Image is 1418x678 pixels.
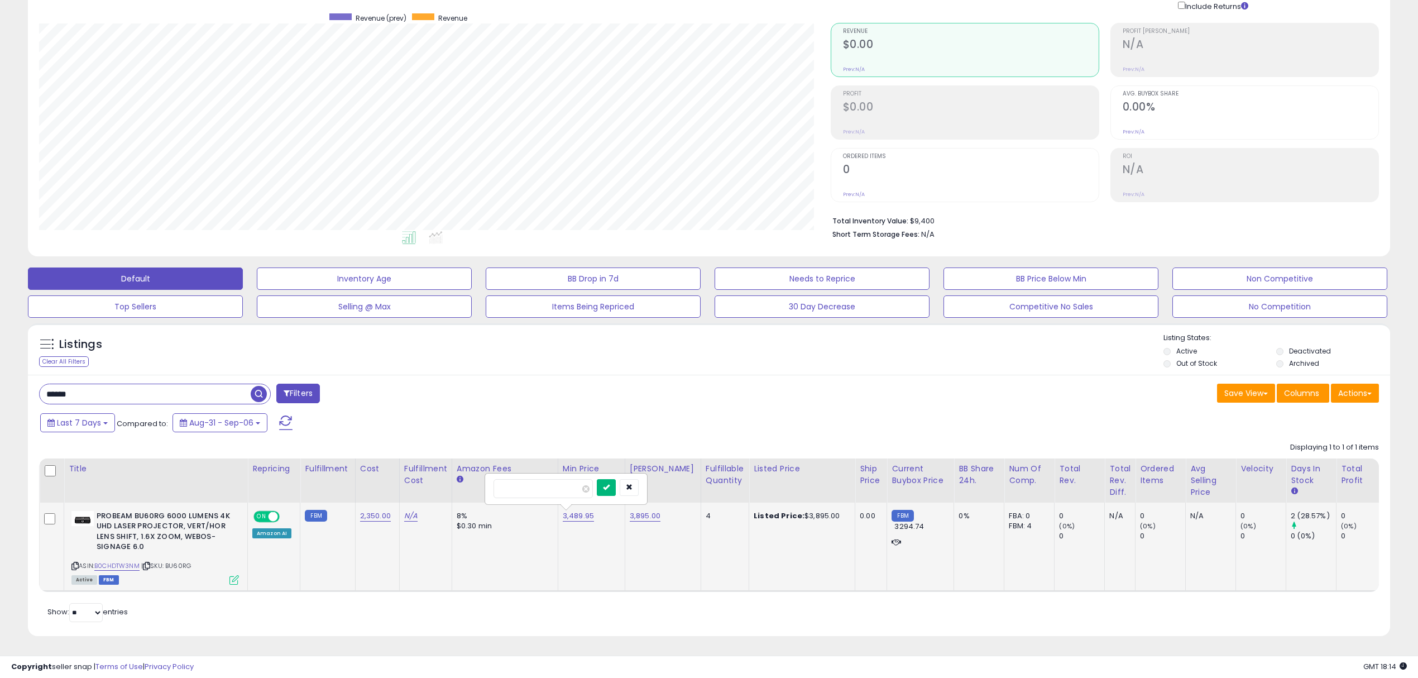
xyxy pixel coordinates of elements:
[276,384,320,403] button: Filters
[1172,268,1387,290] button: Non Competitive
[843,154,1099,160] span: Ordered Items
[1240,511,1286,521] div: 0
[1341,511,1386,521] div: 0
[1059,522,1075,531] small: (0%)
[706,511,740,521] div: 4
[1123,101,1378,116] h2: 0.00%
[843,191,865,198] small: Prev: N/A
[1123,191,1144,198] small: Prev: N/A
[843,101,1099,116] h2: $0.00
[1331,384,1379,403] button: Actions
[59,337,102,352] h5: Listings
[1140,522,1156,531] small: (0%)
[843,163,1099,178] h2: 0
[189,417,253,428] span: Aug-31 - Sep-06
[71,511,239,584] div: ASIN:
[1284,388,1319,399] span: Columns
[71,575,97,585] span: All listings currently available for purchase on Amazon
[1109,511,1127,521] div: N/A
[94,561,140,571] a: B0CHDTW3NM
[305,463,350,475] div: Fulfillment
[1123,28,1378,35] span: Profit [PERSON_NAME]
[1140,511,1185,521] div: 0
[1290,442,1379,453] div: Displaying 1 to 1 of 1 items
[1109,463,1130,498] div: Total Rev. Diff.
[630,510,660,522] a: 3,895.00
[1123,38,1378,53] h2: N/A
[1363,661,1407,672] span: 2025-09-14 18:14 GMT
[630,463,696,475] div: [PERSON_NAME]
[278,512,296,521] span: OFF
[832,230,919,239] b: Short Term Storage Fees:
[1341,531,1386,541] div: 0
[843,128,865,135] small: Prev: N/A
[1240,463,1281,475] div: Velocity
[563,463,620,475] div: Min Price
[943,295,1158,318] button: Competitive No Sales
[57,417,101,428] span: Last 7 Days
[754,511,846,521] div: $3,895.00
[360,510,391,522] a: 2,350.00
[832,213,1371,227] li: $9,400
[117,418,168,429] span: Compared to:
[1240,531,1286,541] div: 0
[11,661,52,672] strong: Copyright
[1009,511,1046,521] div: FBA: 0
[1059,531,1104,541] div: 0
[1123,66,1144,73] small: Prev: N/A
[95,661,143,672] a: Terms of Use
[1123,91,1378,97] span: Avg. Buybox Share
[69,463,243,475] div: Title
[257,268,472,290] button: Inventory Age
[28,295,243,318] button: Top Sellers
[141,561,191,570] span: | SKU: BU60RG
[1140,531,1185,541] div: 0
[943,268,1158,290] button: BB Price Below Min
[360,463,395,475] div: Cost
[1190,511,1227,521] div: N/A
[894,521,924,532] span: 3294.74
[563,510,594,522] a: 3,489.95
[843,28,1099,35] span: Revenue
[1291,531,1336,541] div: 0 (0%)
[892,463,949,486] div: Current Buybox Price
[1291,486,1297,496] small: Days In Stock.
[486,295,701,318] button: Items Being Repriced
[1291,511,1336,521] div: 2 (28.57%)
[404,510,418,522] a: N/A
[843,38,1099,53] h2: $0.00
[921,229,935,240] span: N/A
[843,66,865,73] small: Prev: N/A
[99,575,119,585] span: FBM
[97,511,232,555] b: PROBEAM BU60RG 6000 LUMENS 4K UHD LASER PROJECTOR, VERT/HOR LENS SHIFT, 1.6X ZOOM, WEBOS-SIGNAGE 6.0
[47,607,128,617] span: Show: entries
[706,463,744,486] div: Fulfillable Quantity
[1172,295,1387,318] button: No Competition
[1217,384,1275,403] button: Save View
[11,662,194,672] div: seller snap | |
[860,463,882,486] div: Ship Price
[1289,359,1319,368] label: Archived
[255,512,269,521] span: ON
[438,13,467,23] span: Revenue
[1140,463,1181,486] div: Ordered Items
[1123,163,1378,178] h2: N/A
[1123,128,1144,135] small: Prev: N/A
[257,295,472,318] button: Selling @ Max
[486,268,701,290] button: BB Drop in 7d
[457,521,549,531] div: $0.30 min
[715,268,930,290] button: Needs to Reprice
[1289,346,1331,356] label: Deactivated
[1059,463,1100,486] div: Total Rev.
[1163,333,1390,343] p: Listing States:
[832,216,908,226] b: Total Inventory Value:
[1190,463,1231,498] div: Avg Selling Price
[173,413,267,432] button: Aug-31 - Sep-06
[959,463,999,486] div: BB Share 24h.
[1291,463,1331,486] div: Days In Stock
[252,463,295,475] div: Repricing
[1240,522,1256,531] small: (0%)
[1176,359,1217,368] label: Out of Stock
[39,356,89,367] div: Clear All Filters
[715,295,930,318] button: 30 Day Decrease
